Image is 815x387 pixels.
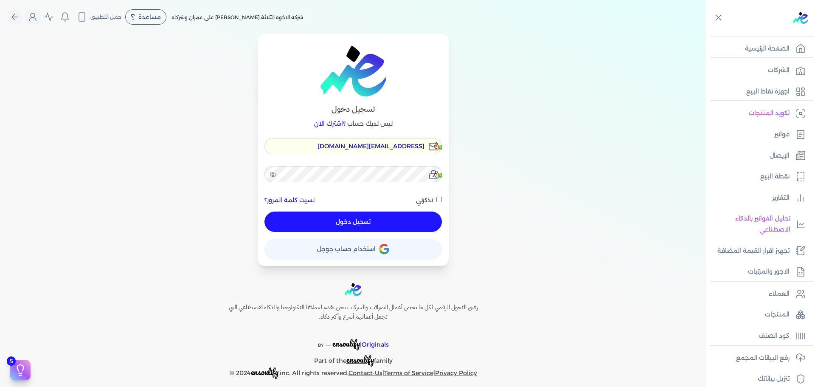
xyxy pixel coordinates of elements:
a: تجهيز اقرار القيمة المضافة [706,242,810,260]
input: تذكرني [436,197,442,202]
button: تسجيل دخول [264,212,442,232]
a: اشترك الان [314,120,343,127]
p: كود الصنف [759,331,790,342]
span: BY [318,342,324,348]
sup: __ [326,340,331,346]
p: | [211,328,496,351]
p: نقطة البيع [760,171,790,182]
p: تحليل الفواتير بالذكاء الاصطناعي [711,213,790,235]
a: تكويد المنتجات [706,105,810,122]
a: العملاء [706,285,810,303]
a: تحليل الفواتير بالذكاء الاصطناعي [706,210,810,238]
button: 5 [10,360,31,380]
a: الإيصال [706,147,810,165]
a: فواتير [706,126,810,144]
a: كود الصنف [706,327,810,345]
span: استخدام حساب جوجل [317,246,376,252]
h3: تسجيل دخول [264,105,442,113]
span: حمل التطبيق [90,13,121,21]
p: التقارير [772,192,790,203]
span: شركه الاخوه الثلاثة [PERSON_NAME] على عمران وشركاه [171,14,303,20]
p: رفع البيانات المجمع [736,353,790,364]
img: logo [345,283,362,296]
span: Originals [362,341,389,348]
a: Privacy Policy [435,369,477,377]
input: البريد الالكتروني [264,138,442,154]
p: تجهيز اقرار القيمة المضافة [717,246,790,257]
div: مساعدة [125,9,166,25]
p: فواتير [774,129,790,140]
p: تكويد المنتجات [749,108,790,119]
p: © 2024 ,inc. All rights reserved. | | [211,367,496,379]
p: المنتجات [765,309,790,320]
a: نقطة البيع [706,168,810,186]
span: مساعدة [138,14,161,20]
span: ensoulify [346,353,374,366]
p: الاجور والمرتبات [748,266,790,277]
p: ليس لديك حساب ؟ [264,119,442,130]
p: العملاء [769,288,790,299]
button: حمل التطبيق [75,10,124,24]
p: Part of the family [211,351,496,367]
img: logo [320,46,386,96]
a: Terms of Service [384,369,433,377]
a: نسيت كلمة المرور؟ [264,196,315,205]
span: ensoulify [332,337,360,350]
span: 5 [7,356,16,366]
h6: رفيق التحول الرقمي لكل ما يخص أعمال الضرائب والشركات نحن نقدم لعملائنا التكنولوجيا والذكاء الاصطن... [211,303,496,321]
p: تنزيل بياناتك [758,373,790,384]
a: المنتجات [706,306,810,324]
span: ensoulify [251,365,278,379]
a: التقارير [706,189,810,207]
a: الاجور والمرتبات [706,263,810,281]
p: الإيصال [770,150,790,161]
a: ensoulify [346,357,374,364]
a: رفع البيانات المجمع [706,349,810,367]
button: استخدام حساب جوجل [264,239,442,259]
a: Contact-Us [348,369,382,377]
span: تذكرني [416,196,433,204]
